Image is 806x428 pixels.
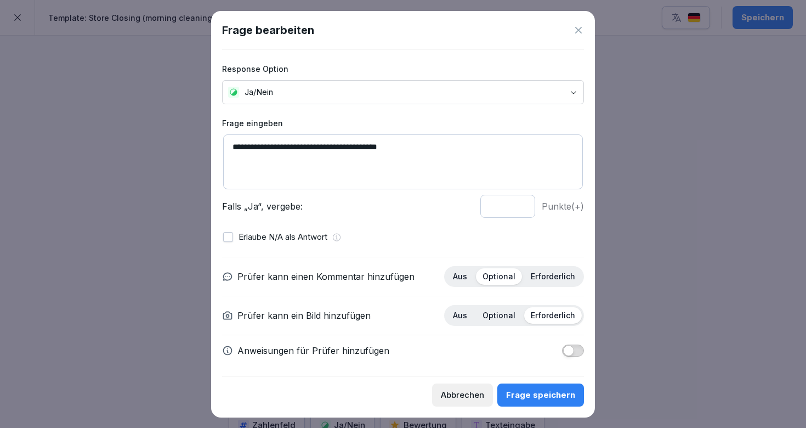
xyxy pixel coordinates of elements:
[237,309,371,322] p: Prüfer kann ein Bild hinzufügen
[432,384,493,407] button: Abbrechen
[239,231,327,244] p: Erlaube N/A als Antwort
[222,63,584,75] label: Response Option
[222,22,314,38] h1: Frage bearbeiten
[531,272,575,281] p: Erforderlich
[222,117,584,129] label: Frage eingeben
[542,200,584,213] p: Punkte (+)
[453,311,467,320] p: Aus
[237,344,389,357] p: Anweisungen für Prüfer hinzufügen
[237,270,415,283] p: Prüfer kann einen Kommentar hinzufügen
[497,384,584,407] button: Frage speichern
[453,272,467,281] p: Aus
[222,200,474,213] p: Falls „Ja“, vergebe:
[506,389,575,401] div: Frage speichern
[531,311,575,320] p: Erforderlich
[483,272,515,281] p: Optional
[483,311,515,320] p: Optional
[441,389,484,401] div: Abbrechen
